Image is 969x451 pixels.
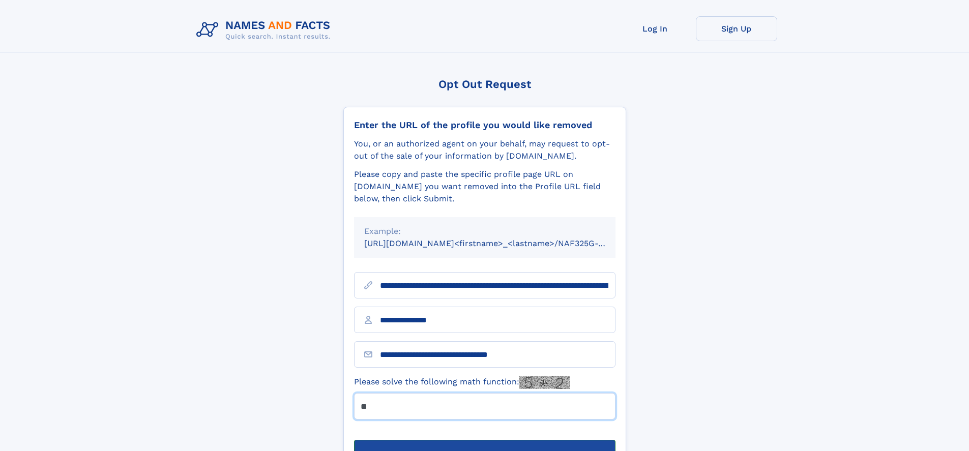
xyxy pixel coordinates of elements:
[354,168,615,205] div: Please copy and paste the specific profile page URL on [DOMAIN_NAME] you want removed into the Pr...
[364,225,605,237] div: Example:
[192,16,339,44] img: Logo Names and Facts
[354,138,615,162] div: You, or an authorized agent on your behalf, may request to opt-out of the sale of your informatio...
[354,376,570,389] label: Please solve the following math function:
[354,119,615,131] div: Enter the URL of the profile you would like removed
[614,16,696,41] a: Log In
[696,16,777,41] a: Sign Up
[364,238,635,248] small: [URL][DOMAIN_NAME]<firstname>_<lastname>/NAF325G-xxxxxxxx
[343,78,626,91] div: Opt Out Request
